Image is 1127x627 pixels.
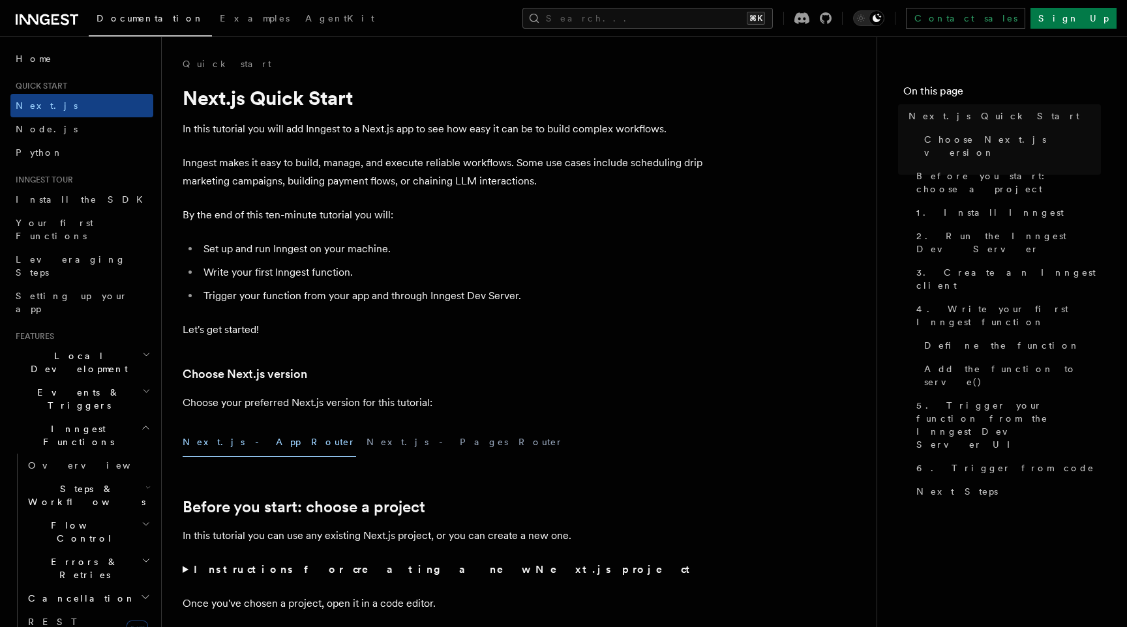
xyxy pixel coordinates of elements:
[924,133,1101,159] span: Choose Next.js version
[200,287,704,305] li: Trigger your function from your app and through Inngest Dev Server.
[23,519,142,545] span: Flow Control
[183,498,425,516] a: Before you start: choose a project
[916,399,1101,451] span: 5. Trigger your function from the Inngest Dev Server UI
[911,224,1101,261] a: 2. Run the Inngest Dev Server
[747,12,765,25] kbd: ⌘K
[28,460,162,471] span: Overview
[911,164,1101,201] a: Before you start: choose a project
[10,248,153,284] a: Leveraging Steps
[23,592,136,605] span: Cancellation
[916,302,1101,328] span: 4. Write your first Inngest function
[16,147,63,158] span: Python
[16,100,78,111] span: Next.js
[10,344,153,381] button: Local Development
[924,339,1080,352] span: Define the function
[10,381,153,417] button: Events & Triggers
[16,194,151,205] span: Install the SDK
[200,240,704,258] li: Set up and run Inngest on your machine.
[305,13,374,23] span: AgentKit
[23,454,153,477] a: Overview
[89,4,212,36] a: Documentation
[23,477,153,514] button: Steps & Workflows
[183,594,704,613] p: Once you've chosen a project, open it in a code editor.
[916,206,1064,219] span: 1. Install Inngest
[10,211,153,248] a: Your first Functions
[10,386,142,412] span: Events & Triggers
[911,261,1101,297] a: 3. Create an Inngest client
[10,175,73,185] span: Inngest tour
[23,555,142,581] span: Errors & Retries
[16,254,126,278] span: Leveraging Steps
[911,456,1101,480] a: 6. Trigger from code
[200,263,704,282] li: Write your first Inngest function.
[911,297,1101,334] a: 4. Write your first Inngest function
[194,563,695,576] strong: Instructions for creating a new Next.js project
[853,10,884,26] button: Toggle dark mode
[10,81,67,91] span: Quick start
[916,461,1094,474] span: 6. Trigger from code
[297,4,382,35] a: AgentKit
[906,8,1025,29] a: Contact sales
[916,485,998,498] span: Next Steps
[183,365,307,383] a: Choose Next.js version
[911,201,1101,224] a: 1. Install Inngest
[16,124,78,134] span: Node.js
[10,422,141,448] span: Inngest Functions
[916,229,1101,255] span: 2. Run the Inngest Dev Server
[10,94,153,117] a: Next.js
[16,218,93,241] span: Your first Functions
[909,109,1079,123] span: Next.js Quick Start
[367,428,563,457] button: Next.js - Pages Router
[10,47,153,70] a: Home
[183,428,356,457] button: Next.js - App Router
[220,13,290,23] span: Examples
[183,206,704,224] p: By the end of this ten-minute tutorial you will:
[1030,8,1117,29] a: Sign Up
[10,417,153,454] button: Inngest Functions
[916,266,1101,292] span: 3. Create an Inngest client
[522,8,773,29] button: Search...⌘K
[183,561,704,579] summary: Instructions for creating a new Next.js project
[183,394,704,412] p: Choose your preferred Next.js version for this tutorial:
[903,104,1101,128] a: Next.js Quick Start
[924,362,1101,388] span: Add the function to serve()
[10,331,54,342] span: Features
[10,141,153,164] a: Python
[919,357,1101,394] a: Add the function to serve()
[23,550,153,587] button: Errors & Retries
[97,13,204,23] span: Documentation
[10,117,153,141] a: Node.js
[10,284,153,321] a: Setting up your app
[916,169,1101,196] span: Before you start: choose a project
[16,291,128,314] span: Setting up your app
[183,321,704,339] p: Let's get started!
[911,394,1101,456] a: 5. Trigger your function from the Inngest Dev Server UI
[10,349,142,375] span: Local Development
[23,587,153,610] button: Cancellation
[903,83,1101,104] h4: On this page
[23,482,145,508] span: Steps & Workflows
[212,4,297,35] a: Examples
[919,128,1101,164] a: Choose Next.js version
[919,334,1101,357] a: Define the function
[911,480,1101,503] a: Next Steps
[183,120,704,138] p: In this tutorial you will add Inngest to a Next.js app to see how easy it can be to build complex...
[16,52,52,65] span: Home
[10,188,153,211] a: Install the SDK
[183,57,271,70] a: Quick start
[183,527,704,545] p: In this tutorial you can use any existing Next.js project, or you can create a new one.
[183,86,704,109] h1: Next.js Quick Start
[183,154,704,190] p: Inngest makes it easy to build, manage, and execute reliable workflows. Some use cases include sc...
[23,514,153,550] button: Flow Control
